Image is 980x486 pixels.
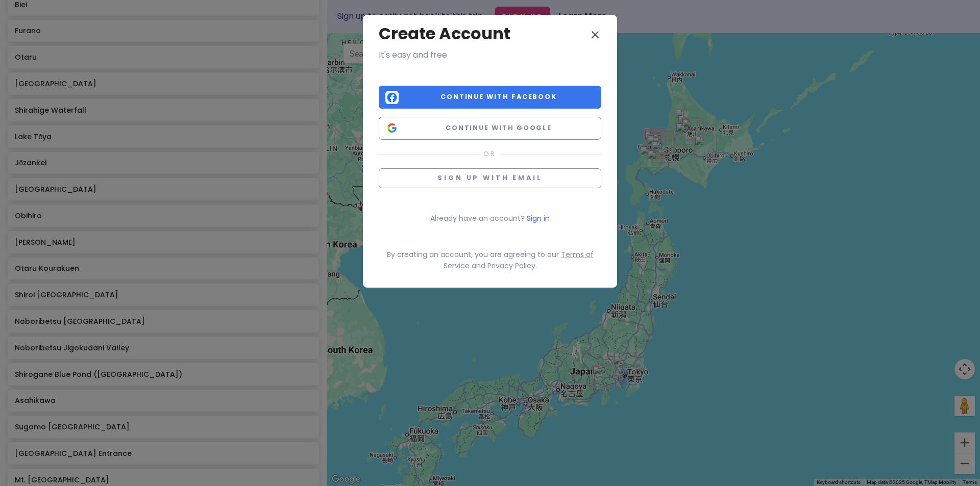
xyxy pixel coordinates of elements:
[589,23,601,48] button: Close
[385,121,399,135] img: Google logo
[379,23,510,44] h2: Create Account
[379,213,601,224] p: Already have an account?
[379,249,601,272] p: By creating an account, you are agreeing to our and .
[444,249,594,271] a: Terms of Service
[385,91,399,104] img: Facebook logo
[379,86,601,109] button: Continue with Facebook
[379,48,601,62] p: It's easy and free
[487,261,535,271] a: Privacy Policy
[527,213,550,223] a: Sign in
[437,173,542,182] span: Sign up with email
[589,29,601,41] i: close
[403,92,595,102] span: Continue with Facebook
[403,123,595,133] span: Continue with Google
[379,168,601,188] button: Sign up with email
[379,117,601,140] button: Continue with Google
